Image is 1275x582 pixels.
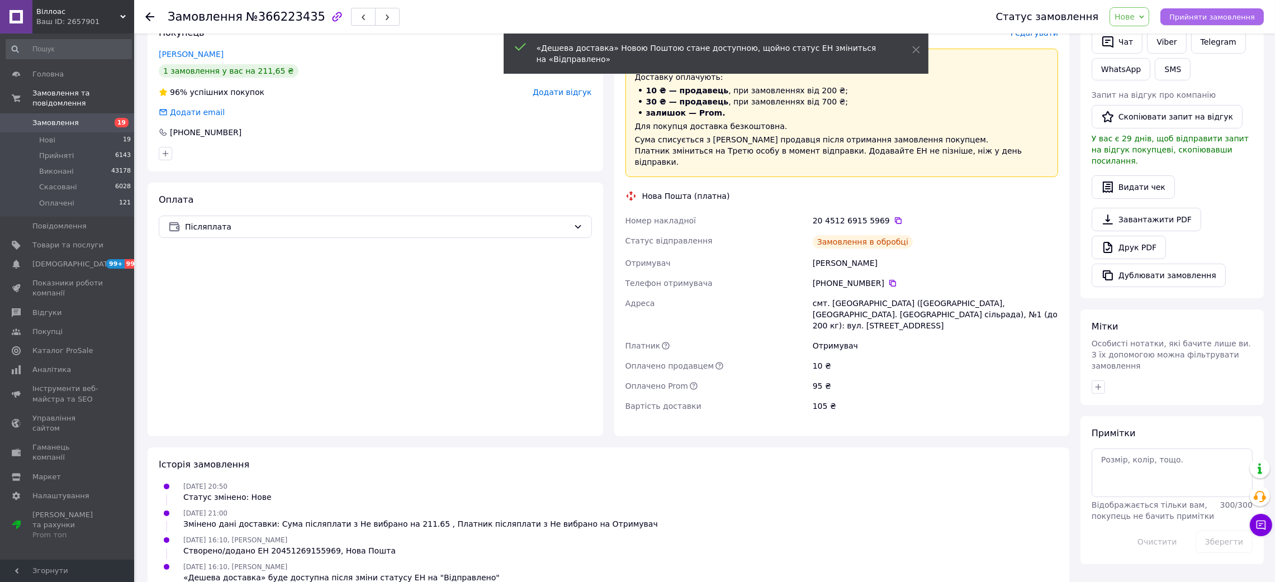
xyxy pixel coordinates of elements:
[810,376,1060,396] div: 95 ₴
[32,530,103,540] div: Prom топ
[32,491,89,501] span: Налаштування
[635,134,1049,168] div: Сума списується з [PERSON_NAME] продавця після отримання замовлення покупцем. Платник зміниться н...
[810,396,1060,416] div: 105 ₴
[32,510,103,541] span: [PERSON_NAME] та рахунки
[115,118,129,127] span: 19
[119,198,131,208] span: 121
[810,253,1060,273] div: [PERSON_NAME]
[183,536,287,544] span: [DATE] 16:10, [PERSON_NAME]
[1250,514,1272,536] button: Чат з покупцем
[32,308,61,318] span: Відгуки
[115,182,131,192] span: 6028
[32,413,103,433] span: Управління сайтом
[32,118,79,128] span: Замовлення
[1092,428,1135,438] span: Примітки
[1092,90,1216,99] span: Запит на відгук про компанію
[183,545,396,556] div: Створено/додано ЕН 20451269155969, Нова Пошта
[36,7,120,17] span: Віллоас
[32,346,93,356] span: Каталог ProSale
[1092,339,1251,370] span: Особисті нотатки, які бачите лише ви. З їх допомогою можна фільтрувати замовлення
[996,11,1099,22] div: Статус замовлення
[246,10,325,23] span: №366223435
[625,381,689,390] span: Оплачено Prom
[32,221,87,231] span: Повідомлення
[533,88,591,97] span: Додати відгук
[1115,12,1135,21] span: Нове
[145,11,154,22] div: Повернутися назад
[32,327,63,337] span: Покупці
[32,69,64,79] span: Головна
[1160,8,1264,25] button: Прийняти замовлення
[123,135,131,145] span: 19
[813,235,913,249] div: Замовлення в обробці
[111,166,131,176] span: 43178
[168,10,243,23] span: Замовлення
[635,121,1049,132] div: Для покупця доставка безкоштовна.
[39,135,55,145] span: Нові
[169,107,226,118] div: Додати email
[810,336,1060,356] div: Отримувач
[183,509,227,517] span: [DATE] 21:00
[39,198,74,208] span: Оплачені
[1092,264,1226,287] button: Дублювати замовлення
[1169,13,1255,21] span: Прийняти замовлення
[810,356,1060,376] div: 10 ₴
[32,88,134,108] span: Замовлення та повідомлення
[646,108,726,117] span: залишок — Prom.
[32,384,103,404] span: Інструменти веб-майстра та SEO
[6,39,132,59] input: Пошук
[32,278,103,298] span: Показники роботи компанії
[39,182,77,192] span: Скасовані
[646,86,729,95] span: 10 ₴ — продавець
[183,518,658,529] div: Змінено дані доставки: Сума післяплати з Не вибрано на 211.65 , Платник післяплати з Не вибрано н...
[170,88,187,97] span: 96%
[158,107,226,118] div: Додати email
[1220,500,1253,509] span: 300 / 300
[185,221,569,233] span: Післяплата
[1092,321,1118,332] span: Мітки
[639,190,733,202] div: Нова Пошта (платна)
[635,85,1049,96] li: , при замовленнях від 200 ₴;
[810,293,1060,336] div: смт. [GEOGRAPHIC_DATA] ([GEOGRAPHIC_DATA], [GEOGRAPHIC_DATA]. [GEOGRAPHIC_DATA] сільрада), №1 (до...
[159,64,298,78] div: 1 замовлення у вас на 211,65 ₴
[39,166,74,176] span: Виконані
[1092,236,1166,259] a: Друк PDF
[625,216,696,225] span: Номер накладної
[635,96,1049,107] li: , при замовленнях від 700 ₴;
[36,17,134,27] div: Ваш ID: 2657901
[625,279,713,288] span: Телефон отримувача
[1191,30,1246,54] a: Telegram
[159,459,249,470] span: Історія замовлення
[1092,134,1249,165] span: У вас є 29 днів, щоб відправити запит на відгук покупцеві, скопіювавши посилання.
[183,483,227,490] span: [DATE] 20:50
[813,278,1058,289] div: [PHONE_NUMBER]
[625,361,714,370] span: Оплачено продавцем
[625,299,655,308] span: Адреса
[183,563,287,571] span: [DATE] 16:10, [PERSON_NAME]
[32,240,103,250] span: Товари та послуги
[1092,58,1150,80] a: WhatsApp
[32,365,71,375] span: Аналітика
[625,402,702,411] span: Вартість доставки
[106,259,125,269] span: 99+
[159,194,193,205] span: Оплата
[1092,30,1143,54] button: Чат
[32,259,115,269] span: [DEMOGRAPHIC_DATA]
[159,50,224,59] a: [PERSON_NAME]
[169,127,243,138] div: [PHONE_NUMBER]
[646,97,729,106] span: 30 ₴ — продавець
[625,259,671,268] span: Отримувач
[1092,208,1201,231] a: Завантажити PDF
[625,341,661,350] span: Платник
[115,151,131,161] span: 6143
[125,259,143,269] span: 99+
[1092,500,1214,521] span: Відображається тільки вам, покупець не бачить примітки
[537,42,884,65] div: «Дешева доставка» Новою Поштою стане доступною, щойно статус ЕН зміниться на «Відправлено»
[183,492,272,503] div: Статус змінено: Нове
[32,472,61,482] span: Маркет
[1092,175,1175,199] button: Видати чек
[1147,30,1186,54] a: Viber
[813,215,1058,226] div: 20 4512 6915 5969
[159,87,264,98] div: успішних покупок
[1092,105,1243,128] button: Скопіювати запит на відгук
